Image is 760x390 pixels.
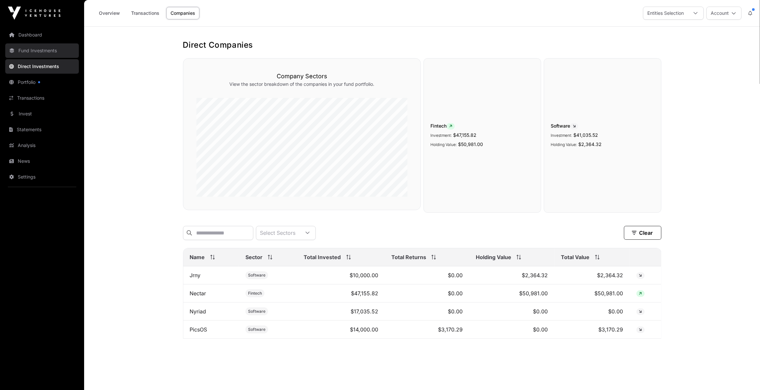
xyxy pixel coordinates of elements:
[430,142,457,147] span: Holding Value:
[95,7,124,19] a: Overview
[5,107,79,121] a: Invest
[248,309,265,314] span: Software
[183,40,661,50] h1: Direct Companies
[190,253,205,261] span: Name
[5,91,79,105] a: Transactions
[391,253,426,261] span: Total Returns
[8,7,60,20] img: Icehouse Ventures Logo
[5,138,79,153] a: Analysis
[561,253,590,261] span: Total Value
[256,226,300,240] div: Select Sectors
[190,272,201,279] a: Jrny
[5,75,79,89] a: Portfolio
[458,141,483,147] span: $50,981.00
[430,133,452,138] span: Investment:
[469,321,555,339] td: $0.00
[5,122,79,137] a: Statements
[555,303,630,321] td: $0.00
[385,321,469,339] td: $3,170.29
[245,253,263,261] span: Sector
[727,358,760,390] iframe: Chat Widget
[190,308,206,315] a: Nyriad
[297,284,385,303] td: $47,155.82
[555,284,630,303] td: $50,981.00
[5,154,79,168] a: News
[573,132,598,138] span: $41,035.52
[190,290,206,297] a: Nectar
[430,123,534,130] span: Fintech
[166,7,199,19] a: Companies
[469,303,555,321] td: $0.00
[555,266,630,284] td: $2,364.32
[624,226,661,240] button: Clear
[5,28,79,42] a: Dashboard
[469,266,555,284] td: $2,364.32
[551,133,572,138] span: Investment:
[304,253,341,261] span: Total Invested
[248,327,265,332] span: Software
[551,123,655,130] span: Software
[706,7,742,20] button: Account
[5,43,79,58] a: Fund Investments
[5,59,79,74] a: Direct Investments
[248,273,265,278] span: Software
[196,72,408,81] h3: Company Sectors
[578,141,602,147] span: $2,364.32
[248,291,262,296] span: Fintech
[643,7,688,19] div: Entities Selection
[555,321,630,339] td: $3,170.29
[127,7,164,19] a: Transactions
[5,170,79,184] a: Settings
[196,81,408,87] p: View the sector breakdown of the companies in your fund portfolio.
[469,284,555,303] td: $50,981.00
[453,132,476,138] span: $47,155.82
[385,303,469,321] td: $0.00
[385,284,469,303] td: $0.00
[297,266,385,284] td: $10,000.00
[476,253,511,261] span: Holding Value
[297,321,385,339] td: $14,000.00
[551,142,577,147] span: Holding Value:
[297,303,385,321] td: $17,035.52
[385,266,469,284] td: $0.00
[190,326,207,333] a: PicsOS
